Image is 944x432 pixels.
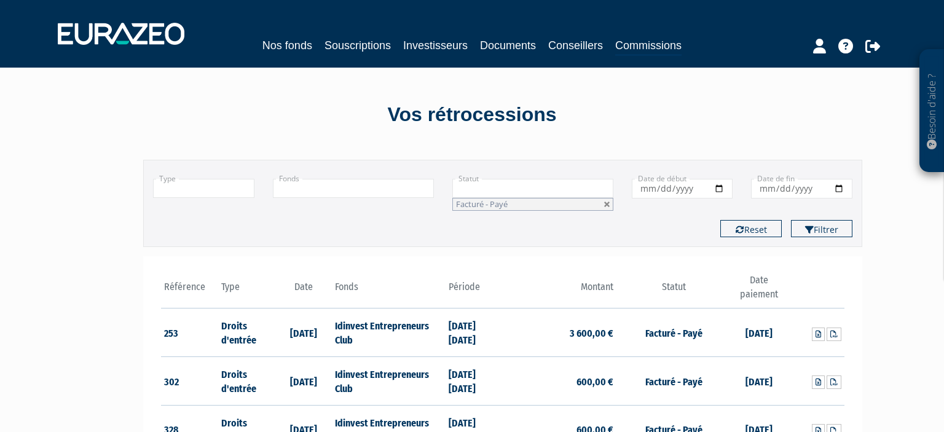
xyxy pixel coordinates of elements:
[161,273,218,308] th: Référence
[403,37,468,54] a: Investisseurs
[262,37,312,54] a: Nos fonds
[218,357,275,406] td: Droits d'entrée
[720,220,782,237] button: Reset
[332,273,446,308] th: Fonds
[275,308,332,357] td: [DATE]
[161,357,218,406] td: 302
[616,357,730,406] td: Facturé - Payé
[161,308,218,357] td: 253
[218,273,275,308] th: Type
[122,101,822,129] div: Vos rétrocessions
[503,308,616,357] td: 3 600,00 €
[218,308,275,357] td: Droits d'entrée
[731,357,788,406] td: [DATE]
[925,56,939,167] p: Besoin d'aide ?
[616,273,730,308] th: Statut
[58,23,184,45] img: 1732889491-logotype_eurazeo_blanc_rvb.png
[731,308,788,357] td: [DATE]
[616,308,730,357] td: Facturé - Payé
[332,357,446,406] td: Idinvest Entrepreneurs Club
[324,37,391,54] a: Souscriptions
[615,37,682,56] a: Commissions
[791,220,852,237] button: Filtrer
[275,357,332,406] td: [DATE]
[332,308,446,357] td: Idinvest Entrepreneurs Club
[275,273,332,308] th: Date
[731,273,788,308] th: Date paiement
[456,198,508,210] span: Facturé - Payé
[446,273,503,308] th: Période
[503,273,616,308] th: Montant
[548,37,603,54] a: Conseillers
[446,308,503,357] td: [DATE] [DATE]
[480,37,536,54] a: Documents
[503,357,616,406] td: 600,00 €
[446,357,503,406] td: [DATE] [DATE]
